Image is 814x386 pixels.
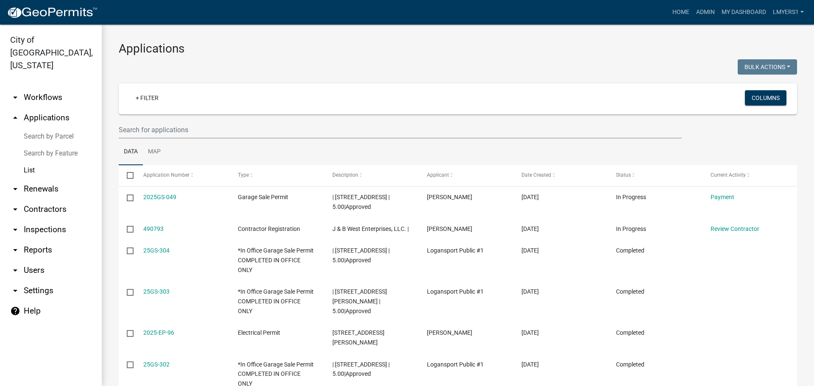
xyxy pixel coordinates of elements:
[427,172,449,178] span: Applicant
[10,113,20,123] i: arrow_drop_up
[332,288,387,314] span: | 109 Beal St | 5.00|Approved
[143,194,176,200] a: 2025GS-049
[143,247,170,254] a: 25GS-304
[521,329,539,336] span: 10/09/2025
[129,90,165,106] a: + Filter
[332,361,390,378] span: | 930 Burlington Ave | 5.00|Approved
[521,172,551,178] span: Date Created
[608,165,702,186] datatable-header-cell: Status
[135,165,229,186] datatable-header-cell: Application Number
[143,361,170,368] a: 25GS-302
[324,165,419,186] datatable-header-cell: Description
[238,288,314,314] span: *In Office Garage Sale Permit COMPLETED IN OFFICE ONLY
[738,59,797,75] button: Bulk Actions
[711,172,746,178] span: Current Activity
[419,165,513,186] datatable-header-cell: Applicant
[427,329,472,336] span: Steven Mundy
[745,90,786,106] button: Columns
[427,247,484,254] span: Logansport Public #1
[10,204,20,214] i: arrow_drop_down
[10,306,20,316] i: help
[521,225,539,232] span: 10/10/2025
[119,165,135,186] datatable-header-cell: Select
[10,92,20,103] i: arrow_drop_down
[669,4,693,20] a: Home
[119,139,143,166] a: Data
[521,361,539,368] span: 10/09/2025
[229,165,324,186] datatable-header-cell: Type
[616,172,631,178] span: Status
[616,361,644,368] span: Completed
[10,265,20,275] i: arrow_drop_down
[616,288,644,295] span: Completed
[238,194,288,200] span: Garage Sale Permit
[711,225,759,232] a: Review Contractor
[332,172,358,178] span: Description
[10,184,20,194] i: arrow_drop_down
[10,286,20,296] i: arrow_drop_down
[332,194,390,210] span: | 524 Plum St | 5.00|Approved
[616,247,644,254] span: Completed
[513,165,608,186] datatable-header-cell: Date Created
[427,194,472,200] span: Berelynn Ayala
[238,329,280,336] span: Electrical Permit
[702,165,797,186] datatable-header-cell: Current Activity
[238,172,249,178] span: Type
[238,247,314,273] span: *In Office Garage Sale Permit COMPLETED IN OFFICE ONLY
[10,225,20,235] i: arrow_drop_down
[718,4,769,20] a: My Dashboard
[332,329,385,346] span: 430 BURLINGTON AVE Mundy, Steven R
[616,329,644,336] span: Completed
[521,288,539,295] span: 10/09/2025
[427,288,484,295] span: Logansport Public #1
[143,225,164,232] a: 490793
[769,4,807,20] a: lmyers1
[521,194,539,200] span: 10/10/2025
[10,245,20,255] i: arrow_drop_down
[332,247,390,264] span: | 84 1/2 7th St | 5.00|Approved
[238,225,300,232] span: Contractor Registration
[711,194,734,200] a: Payment
[143,329,174,336] a: 2025-EP-96
[119,121,682,139] input: Search for applications
[143,288,170,295] a: 25GS-303
[143,139,166,166] a: Map
[332,225,409,232] span: J & B West Enterprises, LLC. |
[143,172,190,178] span: Application Number
[427,361,484,368] span: Logansport Public #1
[616,194,646,200] span: In Progress
[521,247,539,254] span: 10/09/2025
[616,225,646,232] span: In Progress
[693,4,718,20] a: Admin
[427,225,472,232] span: Jeff Wesolowski
[119,42,797,56] h3: Applications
